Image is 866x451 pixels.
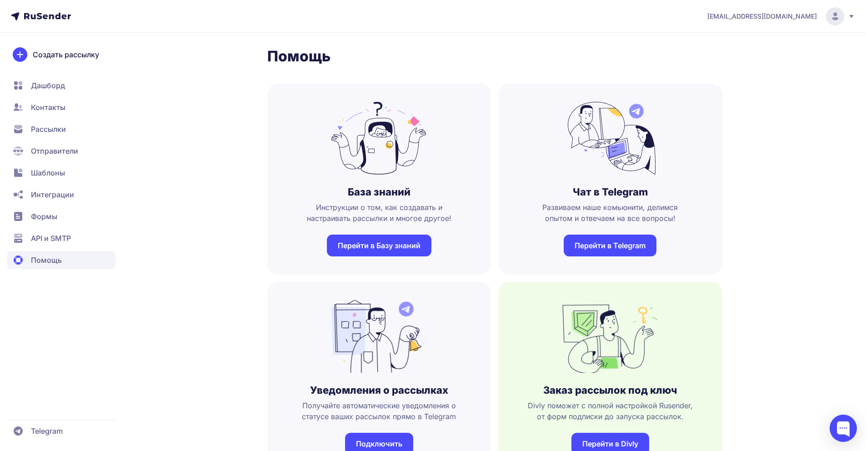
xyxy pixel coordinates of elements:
[31,167,65,178] span: Шаблоны
[31,102,65,113] span: Контакты
[31,233,71,244] span: API и SMTP
[331,102,427,175] img: no_photo
[562,102,658,175] img: no_photo
[331,300,427,373] img: no_photo
[562,300,658,373] img: no_photo
[573,185,648,198] h3: Чат в Telegram
[31,124,66,135] span: Рассылки
[31,189,74,200] span: Интеграции
[31,145,78,156] span: Отправители
[707,12,817,21] span: [EMAIL_ADDRESS][DOMAIN_NAME]
[31,80,65,91] span: Дашборд
[31,211,57,222] span: Формы
[282,202,477,224] span: Инструкции о том, как создавать и настраивать рассылки и многое другое!
[310,384,448,396] h3: Уведомления о рассылках
[327,235,431,256] a: Перейти в Базу знаний
[31,426,63,436] span: Telegram
[31,255,62,266] span: Помощь
[513,400,708,422] span: Divly поможет с полной настройкой Rusender, от форм подписки до запуска рассылок.
[543,384,677,396] h3: Заказ рассылок под ключ
[564,235,656,256] a: Перейти в Telegram
[282,400,477,422] span: Получайте автоматические уведомления о статусе ваших рассылок прямо в Telegram
[33,49,99,60] span: Создать рассылку
[513,202,708,224] span: Развиваем наше комьюнити, делимся опытом и отвечаем на все вопросы!
[7,422,115,440] a: Telegram
[348,185,410,198] h3: База знаний
[267,47,722,65] h1: Помощь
